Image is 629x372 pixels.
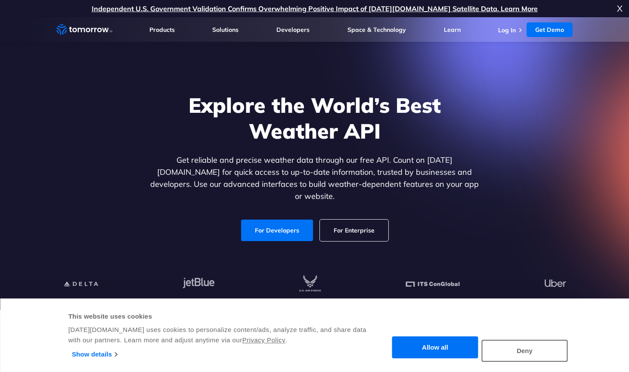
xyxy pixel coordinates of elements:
a: For Developers [241,220,313,241]
a: Home link [56,23,112,36]
a: Products [149,26,175,34]
h1: Explore the World’s Best Weather API [149,92,481,144]
a: Solutions [212,26,239,34]
button: Deny [482,340,568,362]
a: Space & Technology [347,26,406,34]
a: Learn [444,26,461,34]
a: Independent U.S. Government Validation Confirms Overwhelming Positive Impact of [DATE][DOMAIN_NAM... [92,4,538,13]
p: Get reliable and precise weather data through our free API. Count on [DATE][DOMAIN_NAME] for quic... [149,154,481,202]
a: Developers [276,26,310,34]
a: For Enterprise [320,220,388,241]
button: Allow all [392,337,478,359]
a: Get Demo [527,22,573,37]
div: This website uses cookies [68,311,377,322]
a: Log In [498,26,516,34]
a: Show details [72,348,117,361]
a: Privacy Policy [242,336,285,344]
div: [DATE][DOMAIN_NAME] uses cookies to personalize content/ads, analyze traffic, and share data with... [68,325,377,345]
